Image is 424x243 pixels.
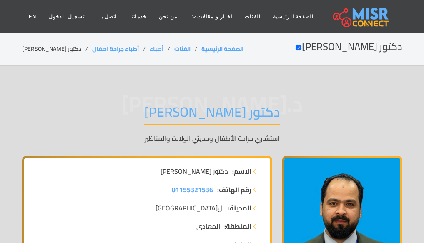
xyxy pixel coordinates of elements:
[43,9,90,25] a: تسجيل الدخول
[172,183,213,196] span: 01155321536
[156,203,224,213] span: ال[GEOGRAPHIC_DATA]
[196,221,220,231] span: المعادي
[23,9,43,25] a: EN
[174,43,191,54] a: الفئات
[22,133,402,143] p: استشاري جراحة الأطفال وحديثي الولادة والمناظير
[228,203,251,213] strong: المدينة:
[123,9,153,25] a: خدماتنا
[201,43,243,54] a: الصفحة الرئيسية
[217,185,251,195] strong: رقم الهاتف:
[22,45,92,53] li: دكتور [PERSON_NAME]
[150,43,163,54] a: أطباء
[295,44,302,51] svg: Verified account
[333,6,389,27] img: main.misr_connect
[92,43,139,54] a: أطباء جراحة اطفال
[295,41,402,53] h2: دكتور [PERSON_NAME]
[153,9,183,25] a: من نحن
[232,166,251,176] strong: الاسم:
[183,9,238,25] a: اخبار و مقالات
[172,185,213,195] a: 01155321536
[161,166,228,176] span: دكتور [PERSON_NAME]
[144,104,280,125] h1: دكتور [PERSON_NAME]
[197,13,232,20] span: اخبار و مقالات
[91,9,123,25] a: اتصل بنا
[224,221,251,231] strong: المنطقة:
[238,9,267,25] a: الفئات
[267,9,320,25] a: الصفحة الرئيسية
